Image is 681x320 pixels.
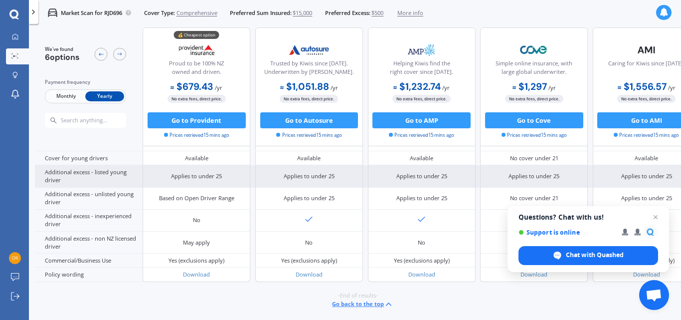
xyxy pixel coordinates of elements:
[410,154,433,162] div: Available
[389,132,454,139] span: Prices retrieved 15 mins ago
[293,9,312,17] span: $15,000
[296,271,323,278] a: Download
[614,132,679,139] span: Prices retrieved 15 mins ago
[284,194,335,202] div: Applies to under 25
[262,59,356,79] div: Trusted by Kiwis since [DATE]. Underwritten by [PERSON_NAME].
[176,9,217,17] span: Comprehensive
[442,84,450,91] span: / yr
[159,194,234,202] div: Based on Open Driver Range
[418,239,425,247] div: No
[650,211,662,223] span: Close chat
[408,271,435,278] a: Download
[332,300,393,309] button: Go back to the top
[280,80,329,93] b: $1,051.88
[193,216,200,224] div: No
[297,154,321,162] div: Available
[35,151,143,165] div: Cover for young drivers
[35,210,143,232] div: Additional excess - inexperienced driver
[393,80,441,93] b: $1,232.74
[620,40,673,60] img: AMI-text-1.webp
[276,132,341,139] span: Prices retrieved 15 mins ago
[372,112,471,128] button: Go to AMP
[566,251,624,260] span: Chat with Quashed
[215,84,222,91] span: / yr
[284,172,335,180] div: Applies to under 25
[487,59,581,79] div: Simple online insurance, with large global underwriter.
[171,172,222,180] div: Applies to under 25
[45,78,126,86] div: Payment frequency
[668,84,676,91] span: / yr
[169,257,224,265] div: Yes (exclusions apply)
[617,95,676,103] span: No extra fees, direct price.
[395,40,448,60] img: AMP.webp
[621,194,672,202] div: Applies to under 25
[510,194,558,202] div: No cover under 21
[618,80,667,93] b: $1,556.57
[150,59,243,79] div: Proud to be 100% NZ owned and driven.
[392,95,451,103] span: No extra fees, direct price.
[325,9,370,17] span: Preferred Excess:
[374,59,468,79] div: Helping Kiwis find the right cover since [DATE].
[85,91,124,102] span: Yearly
[60,117,142,124] input: Search anything...
[9,252,21,264] img: f18feda1241e5e2153e6b7b3f4cd6f9f
[280,95,338,103] span: No extra fees, direct price.
[520,271,547,278] a: Download
[518,213,658,221] span: Questions? Chat with us!
[338,292,378,300] span: -End of results-
[230,9,292,17] span: Preferred Sum Insured:
[512,80,547,93] b: $1,297
[45,52,80,63] span: 6 options
[396,172,447,180] div: Applies to under 25
[635,154,658,162] div: Available
[371,9,383,17] span: $500
[170,40,223,60] img: Provident.png
[35,268,143,282] div: Policy wording
[518,246,658,265] div: Chat with Quashed
[510,154,558,162] div: No cover under 21
[331,84,338,91] span: / yr
[48,8,57,17] img: car.f15378c7a67c060ca3f3.svg
[621,172,672,180] div: Applies to under 25
[505,95,563,103] span: No extra fees, direct price.
[35,232,143,254] div: Additional excess - non NZ licensed driver
[144,9,175,17] span: Cover Type:
[397,9,423,17] span: More info
[639,280,669,310] div: Open chat
[260,112,358,128] button: Go to Autosure
[35,254,143,268] div: Commercial/Business Use
[164,132,229,139] span: Prices retrieved 15 mins ago
[633,271,660,278] a: Download
[148,112,246,128] button: Go to Provident
[185,154,208,162] div: Available
[46,91,85,102] span: Monthly
[509,172,559,180] div: Applies to under 25
[305,239,313,247] div: No
[35,188,143,210] div: Additional excess - unlisted young driver
[548,84,556,91] span: / yr
[508,40,560,60] img: Cove.webp
[183,271,210,278] a: Download
[518,229,615,236] span: Support is online
[174,31,219,39] div: 💰 Cheapest option
[170,80,213,93] b: $679.43
[281,257,337,265] div: Yes (exclusions apply)
[61,9,122,17] p: Market Scan for RJD696
[45,46,80,53] span: We've found
[394,257,450,265] div: Yes (exclusions apply)
[485,112,583,128] button: Go to Cove
[35,165,143,187] div: Additional excess - listed young driver
[283,40,336,60] img: Autosure.webp
[168,95,226,103] span: No extra fees, direct price.
[396,194,447,202] div: Applies to under 25
[502,132,567,139] span: Prices retrieved 15 mins ago
[183,239,210,247] div: May apply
